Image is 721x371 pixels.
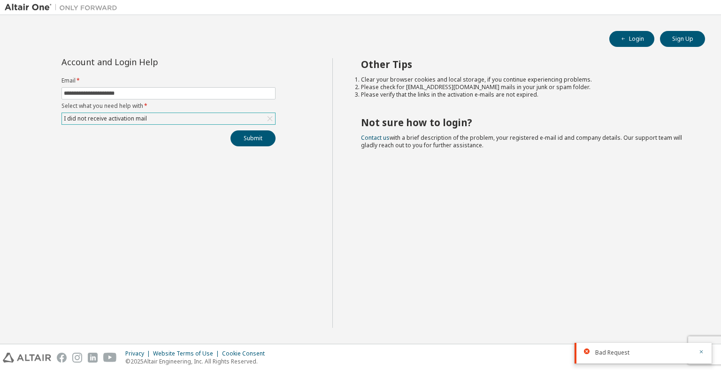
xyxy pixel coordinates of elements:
[361,134,682,149] span: with a brief description of the problem, your registered e-mail id and company details. Our suppo...
[61,58,233,66] div: Account and Login Help
[103,353,117,363] img: youtube.svg
[361,58,689,70] h2: Other Tips
[61,77,276,84] label: Email
[3,353,51,363] img: altair_logo.svg
[230,130,276,146] button: Submit
[125,357,270,365] p: © 2025 Altair Engineering, Inc. All Rights Reserved.
[609,31,654,47] button: Login
[361,116,689,129] h2: Not sure how to login?
[595,349,629,356] span: Bad Request
[222,350,270,357] div: Cookie Consent
[361,91,689,98] li: Please verify that the links in the activation e-mails are not expired.
[72,353,82,363] img: instagram.svg
[153,350,222,357] div: Website Terms of Use
[660,31,705,47] button: Sign Up
[88,353,98,363] img: linkedin.svg
[361,83,689,91] li: Please check for [EMAIL_ADDRESS][DOMAIN_NAME] mails in your junk or spam folder.
[125,350,153,357] div: Privacy
[57,353,67,363] img: facebook.svg
[361,76,689,83] li: Clear your browser cookies and local storage, if you continue experiencing problems.
[62,114,148,124] div: I did not receive activation mail
[5,3,122,12] img: Altair One
[361,134,390,142] a: Contact us
[62,113,275,124] div: I did not receive activation mail
[61,102,276,110] label: Select what you need help with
